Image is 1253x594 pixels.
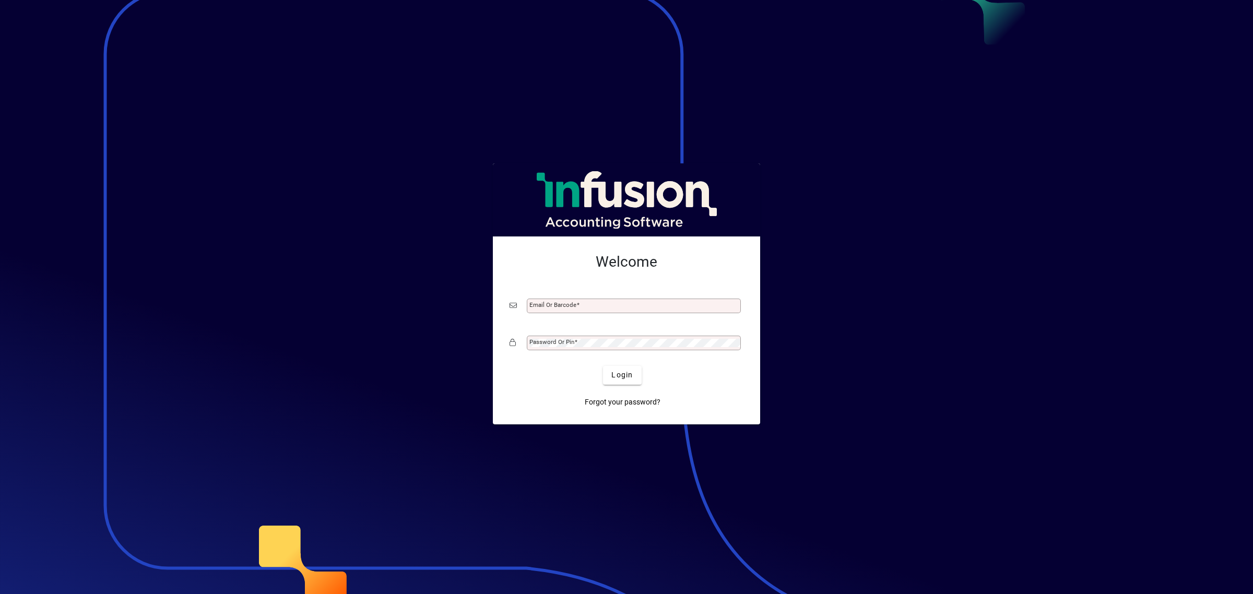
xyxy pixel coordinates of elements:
span: Login [611,370,633,381]
h2: Welcome [510,253,743,271]
a: Forgot your password? [581,393,665,412]
mat-label: Email or Barcode [529,301,576,308]
button: Login [603,366,641,385]
mat-label: Password or Pin [529,338,574,346]
span: Forgot your password? [585,397,660,408]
